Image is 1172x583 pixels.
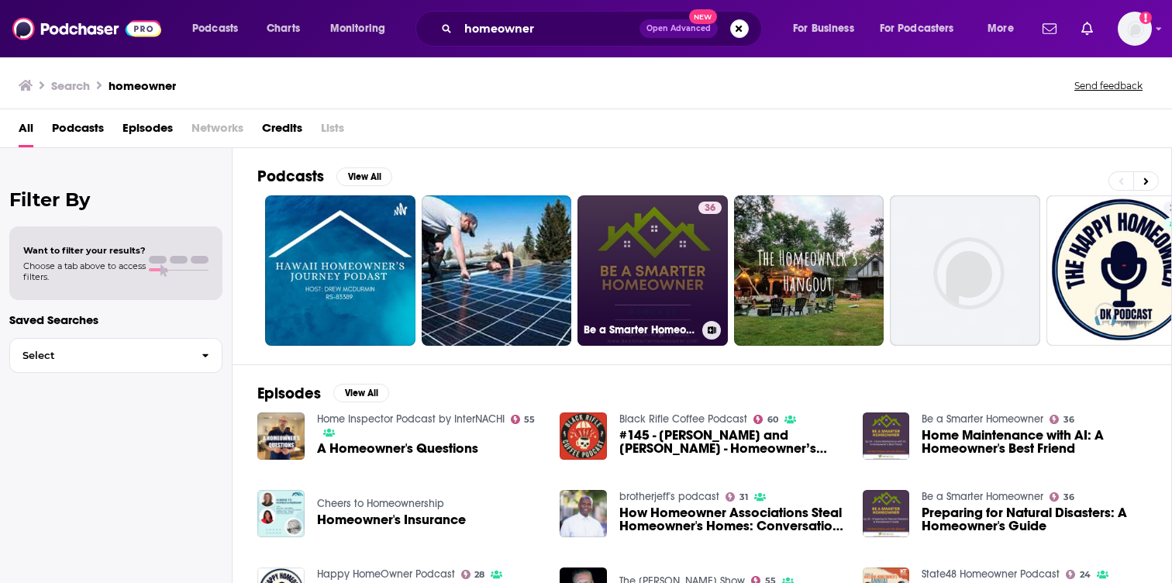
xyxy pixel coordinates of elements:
button: Send feedback [1070,79,1147,92]
span: Select [10,350,189,360]
a: Cheers to Homeownership [317,497,444,510]
a: 31 [726,492,748,502]
p: Saved Searches [9,312,222,327]
h2: Podcasts [257,167,324,186]
a: Home Inspector Podcast by InterNACHI [317,412,505,426]
a: 28 [461,570,485,579]
span: 36 [1063,416,1074,423]
a: Podcasts [52,116,104,147]
button: Show profile menu [1118,12,1152,46]
span: 31 [739,494,748,501]
span: More [988,18,1014,40]
a: Show notifications dropdown [1075,16,1099,42]
a: #145 - Jarred Taylor and Phil Labonte - Homeowner’s Associations [619,429,844,455]
a: Show notifications dropdown [1036,16,1063,42]
a: Homeowner's Insurance [317,513,466,526]
button: View All [333,384,389,402]
img: Homeowner's Insurance [257,490,305,537]
span: Choose a tab above to access filters. [23,260,146,282]
h3: Be a Smarter Homeowner [584,323,696,336]
span: 28 [474,571,484,578]
button: Open AdvancedNew [639,19,718,38]
a: 36 [1050,492,1074,502]
a: Happy HomeOwner Podcast [317,567,455,581]
a: Black Rifle Coffee Podcast [619,412,747,426]
span: Open Advanced [646,25,711,33]
span: Lists [321,116,344,147]
span: 55 [524,416,535,423]
h2: Filter By [9,188,222,211]
button: open menu [870,16,977,41]
h2: Episodes [257,384,321,403]
a: 36Be a Smarter Homeowner [577,195,728,346]
a: 36 [1050,415,1074,424]
button: open menu [319,16,405,41]
span: Monitoring [330,18,385,40]
span: Podcasts [192,18,238,40]
button: View All [336,167,392,186]
a: Preparing for Natural Disasters: A Homeowner's Guide [922,506,1146,533]
a: brotherjeff's podcast [619,490,719,503]
button: Select [9,338,222,373]
a: 55 [511,415,536,424]
a: All [19,116,33,147]
span: #145 - [PERSON_NAME] and [PERSON_NAME] - Homeowner’s Associations [619,429,844,455]
img: #145 - Jarred Taylor and Phil Labonte - Homeowner’s Associations [560,412,607,460]
a: 36 [698,202,722,214]
a: Home Maintenance with AI: A Homeowner's Best Friend [922,429,1146,455]
span: Networks [191,116,243,147]
span: 60 [767,416,778,423]
button: open menu [181,16,258,41]
h3: Search [51,78,90,93]
a: Credits [262,116,302,147]
a: 24 [1066,570,1091,579]
span: 24 [1080,571,1091,578]
svg: Add a profile image [1139,12,1152,24]
img: A Homeowner's Questions [257,412,305,460]
a: 60 [753,415,778,424]
a: Charts [257,16,309,41]
span: Want to filter your results? [23,245,146,256]
input: Search podcasts, credits, & more... [458,16,639,41]
a: State48 Homeowner Podcast [922,567,1060,581]
a: Be a Smarter Homeowner [922,490,1043,503]
span: 36 [705,201,715,216]
span: For Podcasters [880,18,954,40]
img: User Profile [1118,12,1152,46]
div: Search podcasts, credits, & more... [430,11,777,47]
img: Podchaser - Follow, Share and Rate Podcasts [12,14,161,43]
span: Logged in as mbrennan2 [1118,12,1152,46]
a: PodcastsView All [257,167,392,186]
img: Home Maintenance with AI: A Homeowner's Best Friend [863,412,910,460]
button: open menu [977,16,1033,41]
span: Charts [267,18,300,40]
img: Preparing for Natural Disasters: A Homeowner's Guide [863,490,910,537]
a: A Homeowner's Questions [317,442,478,455]
img: How Homeowner Associations Steal Homeowner's Homes: Conversation with Attorney Sarah Parady [560,490,607,537]
a: How Homeowner Associations Steal Homeowner's Homes: Conversation with Attorney Sarah Parady [619,506,844,533]
button: open menu [782,16,874,41]
span: How Homeowner Associations Steal Homeowner's Homes: Conversation with Attorney [PERSON_NAME] [619,506,844,533]
span: For Business [793,18,854,40]
h3: homeowner [109,78,176,93]
a: Episodes [122,116,173,147]
a: Be a Smarter Homeowner [922,412,1043,426]
span: 36 [1063,494,1074,501]
a: EpisodesView All [257,384,389,403]
span: New [689,9,717,24]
